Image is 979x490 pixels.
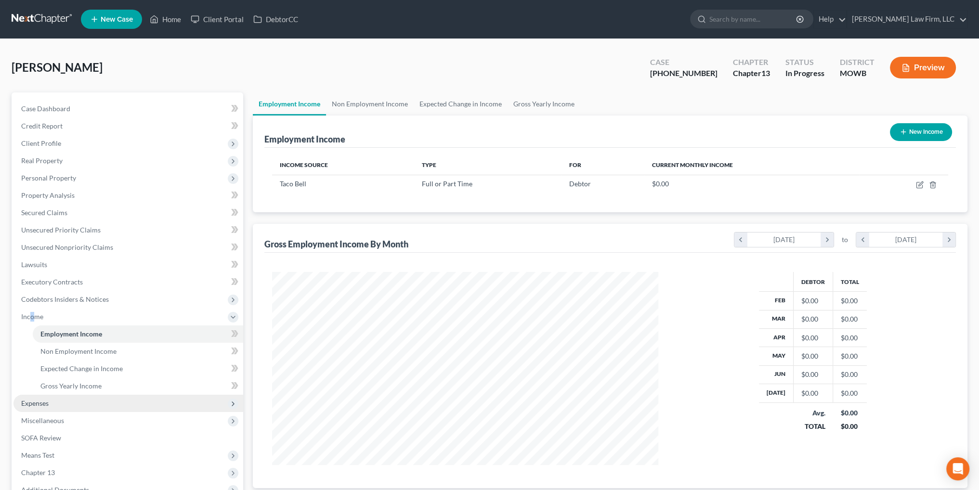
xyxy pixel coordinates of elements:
div: $0.00 [801,296,825,306]
span: Means Test [21,451,54,459]
td: $0.00 [833,328,867,347]
div: $0.00 [801,351,825,361]
span: Codebtors Insiders & Notices [21,295,109,303]
div: $0.00 [841,408,860,418]
span: Miscellaneous [21,416,64,425]
div: Chapter [733,68,770,79]
a: Executory Contracts [13,273,243,291]
a: Case Dashboard [13,100,243,117]
div: $0.00 [801,370,825,379]
span: Real Property [21,156,63,165]
div: Open Intercom Messenger [946,457,969,480]
div: [DATE] [747,232,821,247]
a: SOFA Review [13,429,243,447]
th: Total [833,272,867,291]
div: [DATE] [869,232,943,247]
span: [PERSON_NAME] [12,60,103,74]
span: to [842,235,848,245]
span: Unsecured Nonpriority Claims [21,243,113,251]
th: Apr [759,328,794,347]
th: Mar [759,310,794,328]
input: Search by name... [709,10,797,28]
span: Type [422,161,436,168]
a: DebtorCC [248,11,303,28]
a: [PERSON_NAME] Law Firm, LLC [847,11,967,28]
div: $0.00 [841,422,860,431]
span: New Case [101,16,133,23]
td: $0.00 [833,365,867,384]
td: $0.00 [833,347,867,365]
button: Preview [890,57,956,78]
td: $0.00 [833,384,867,402]
span: Expenses [21,399,49,407]
a: Secured Claims [13,204,243,221]
div: MOWB [840,68,875,79]
span: Unsecured Priority Claims [21,226,101,234]
span: Employment Income [40,330,102,338]
a: Help [814,11,846,28]
a: Home [145,11,186,28]
span: Taco Bell [280,180,306,188]
a: Property Analysis [13,187,243,204]
span: Lawsuits [21,260,47,269]
th: Jun [759,365,794,384]
span: Credit Report [21,122,63,130]
span: Non Employment Income [40,347,117,355]
span: Secured Claims [21,208,67,217]
div: $0.00 [801,333,825,343]
div: Case [650,57,718,68]
th: [DATE] [759,384,794,402]
div: Employment Income [264,133,345,145]
a: Non Employment Income [326,92,414,116]
div: District [840,57,875,68]
button: New Income [890,123,952,141]
div: $0.00 [801,314,825,324]
span: Current Monthly Income [652,161,732,168]
span: Income [21,312,43,321]
a: Gross Yearly Income [33,377,243,395]
i: chevron_left [856,232,869,247]
span: SOFA Review [21,434,61,442]
span: Case Dashboard [21,104,70,113]
div: [PHONE_NUMBER] [650,68,718,79]
a: Lawsuits [13,256,243,273]
a: Client Portal [186,11,248,28]
span: Expected Change in Income [40,364,123,373]
i: chevron_right [821,232,834,247]
span: Debtor [569,180,591,188]
div: Status [785,57,824,68]
a: Unsecured Priority Claims [13,221,243,239]
a: Expected Change in Income [414,92,508,116]
a: Non Employment Income [33,343,243,360]
i: chevron_left [734,232,747,247]
span: Full or Part Time [422,180,472,188]
a: Employment Income [33,325,243,343]
td: $0.00 [833,310,867,328]
span: $0.00 [652,180,668,188]
a: Unsecured Nonpriority Claims [13,239,243,256]
span: Income Source [280,161,328,168]
th: Feb [759,292,794,310]
a: Employment Income [253,92,326,116]
a: Credit Report [13,117,243,135]
span: Gross Yearly Income [40,382,102,390]
div: Chapter [733,57,770,68]
a: Expected Change in Income [33,360,243,377]
div: Avg. [801,408,825,418]
span: Client Profile [21,139,61,147]
a: Gross Yearly Income [508,92,580,116]
div: $0.00 [801,388,825,398]
span: 13 [761,68,770,77]
span: Personal Property [21,174,76,182]
span: For [569,161,581,168]
div: Gross Employment Income By Month [264,238,408,250]
div: TOTAL [801,422,825,431]
span: Chapter 13 [21,468,55,477]
span: Executory Contracts [21,278,83,286]
th: Debtor [794,272,833,291]
span: Property Analysis [21,191,75,199]
th: May [759,347,794,365]
td: $0.00 [833,292,867,310]
i: chevron_right [942,232,955,247]
div: In Progress [785,68,824,79]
